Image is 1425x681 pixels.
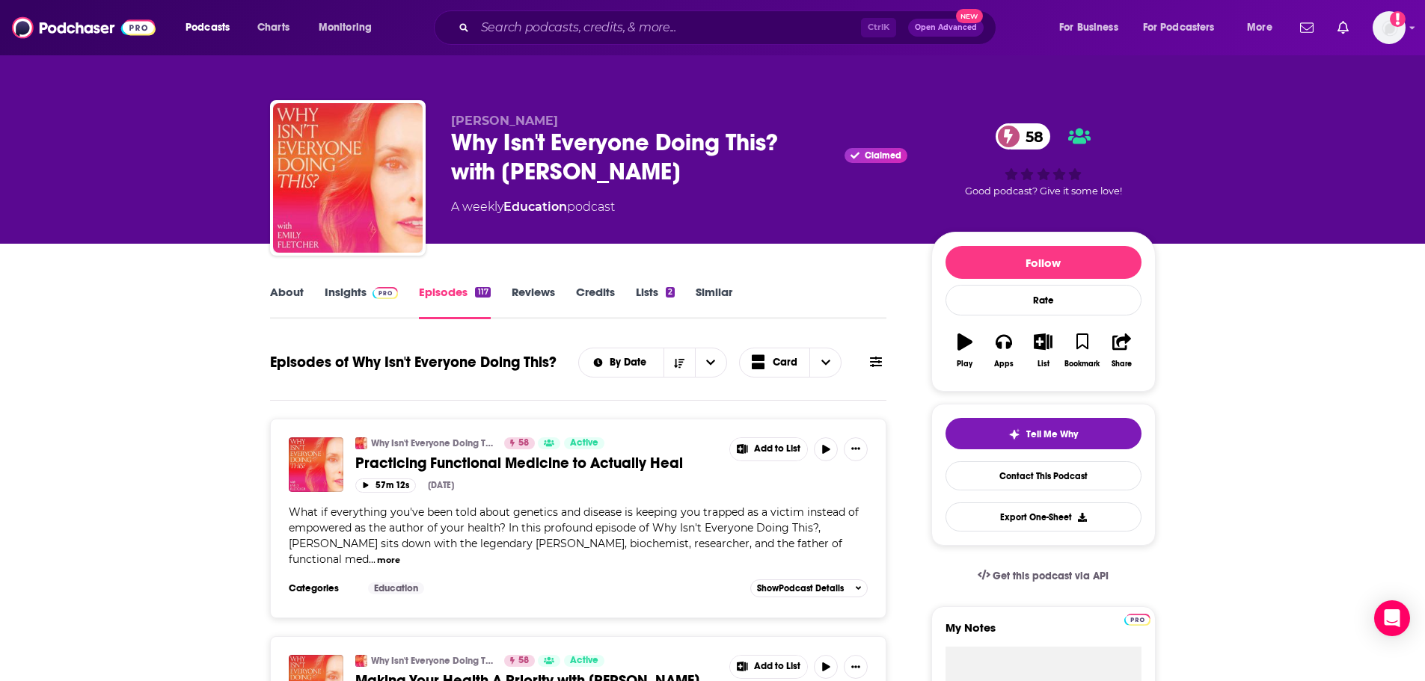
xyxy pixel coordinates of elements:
button: Show profile menu [1373,11,1406,44]
button: Show More Button [730,438,808,460]
div: Bookmark [1064,360,1100,369]
span: Card [773,357,797,368]
span: ... [369,552,376,566]
a: Show notifications dropdown [1294,15,1320,40]
span: Active [570,436,598,451]
span: Good podcast? Give it some love! [965,185,1122,197]
button: open menu [1133,16,1236,40]
button: Apps [984,324,1023,378]
button: Sort Direction [664,348,695,377]
span: Podcasts [186,17,230,38]
div: Rate [946,285,1141,315]
span: New [956,9,983,23]
a: Education [503,200,567,214]
span: Add to List [754,443,800,454]
span: More [1247,17,1272,38]
button: Play [946,324,984,378]
span: 58 [518,653,529,668]
div: Play [957,360,972,369]
div: Apps [994,360,1014,369]
span: What if everything you've been told about genetics and disease is keeping you trapped as a victim... [289,505,859,566]
a: 58 [996,123,1051,150]
h3: Categories [289,582,356,594]
button: open menu [579,357,664,368]
a: Pro website [1124,611,1150,626]
button: Show More Button [730,656,808,678]
span: For Podcasters [1143,17,1215,38]
div: Open Intercom Messenger [1374,600,1410,636]
div: [DATE] [428,480,454,490]
img: Podchaser - Follow, Share and Rate Podcasts [12,13,156,42]
a: Practicing Functional Medicine to Actually Heal [355,454,719,472]
a: Why Isn't Everyone Doing This? with Emily Fletcher [273,103,423,253]
span: Monitoring [319,17,372,38]
span: Logged in as Ashley_Beenen [1373,11,1406,44]
a: Get this podcast via API [966,558,1121,594]
img: Why Isn't Everyone Doing This? with Emily Fletcher [355,655,367,667]
button: Share [1102,324,1141,378]
span: 58 [518,436,529,451]
div: Search podcasts, credits, & more... [448,10,1011,45]
span: Active [570,653,598,668]
a: Education [368,582,424,594]
button: Show More Button [844,655,868,679]
button: more [377,554,400,567]
div: 2 [666,287,675,298]
label: My Notes [946,620,1141,647]
img: tell me why sparkle [1008,428,1020,440]
svg: Add a profile image [1390,11,1406,27]
button: tell me why sparkleTell Me Why [946,418,1141,449]
span: Ctrl K [861,18,896,37]
span: Open Advanced [915,24,977,31]
a: About [270,285,304,319]
button: List [1023,324,1062,378]
a: InsightsPodchaser Pro [325,285,399,319]
a: Show notifications dropdown [1331,15,1355,40]
button: open menu [1049,16,1137,40]
button: Open AdvancedNew [908,19,984,37]
a: Active [564,437,604,449]
span: By Date [610,357,652,368]
h1: Episodes of Why Isn't Everyone Doing This? [270,353,557,372]
a: 58 [504,437,535,449]
img: Practicing Functional Medicine to Actually Heal [289,437,343,492]
button: Export One-Sheet [946,502,1141,531]
button: Follow [946,246,1141,279]
img: User Profile [1373,11,1406,44]
span: Show Podcast Details [757,583,844,594]
div: List [1038,360,1049,369]
a: Episodes117 [419,285,490,319]
span: [PERSON_NAME] [451,114,558,128]
button: ShowPodcast Details [750,579,868,597]
button: open menu [695,348,726,377]
span: Practicing Functional Medicine to Actually Heal [355,454,683,472]
a: Why Isn't Everyone Doing This? with [PERSON_NAME] [371,655,494,667]
img: Podchaser Pro [373,287,399,299]
span: 58 [1011,123,1051,150]
a: Lists2 [636,285,675,319]
button: open menu [1236,16,1291,40]
span: Add to List [754,661,800,672]
span: Charts [257,17,289,38]
button: open menu [308,16,391,40]
div: Share [1112,360,1132,369]
a: Credits [576,285,615,319]
button: Choose View [739,348,842,378]
span: Claimed [865,152,901,159]
a: Why Isn't Everyone Doing This? with [PERSON_NAME] [371,437,494,449]
a: Active [564,655,604,667]
div: 117 [475,287,490,298]
img: Podchaser Pro [1124,614,1150,626]
input: Search podcasts, credits, & more... [475,16,861,40]
button: Bookmark [1063,324,1102,378]
span: Get this podcast via API [993,570,1109,582]
button: open menu [175,16,249,40]
a: Reviews [512,285,555,319]
a: Similar [696,285,732,319]
div: A weekly podcast [451,198,615,216]
a: Charts [248,16,298,40]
